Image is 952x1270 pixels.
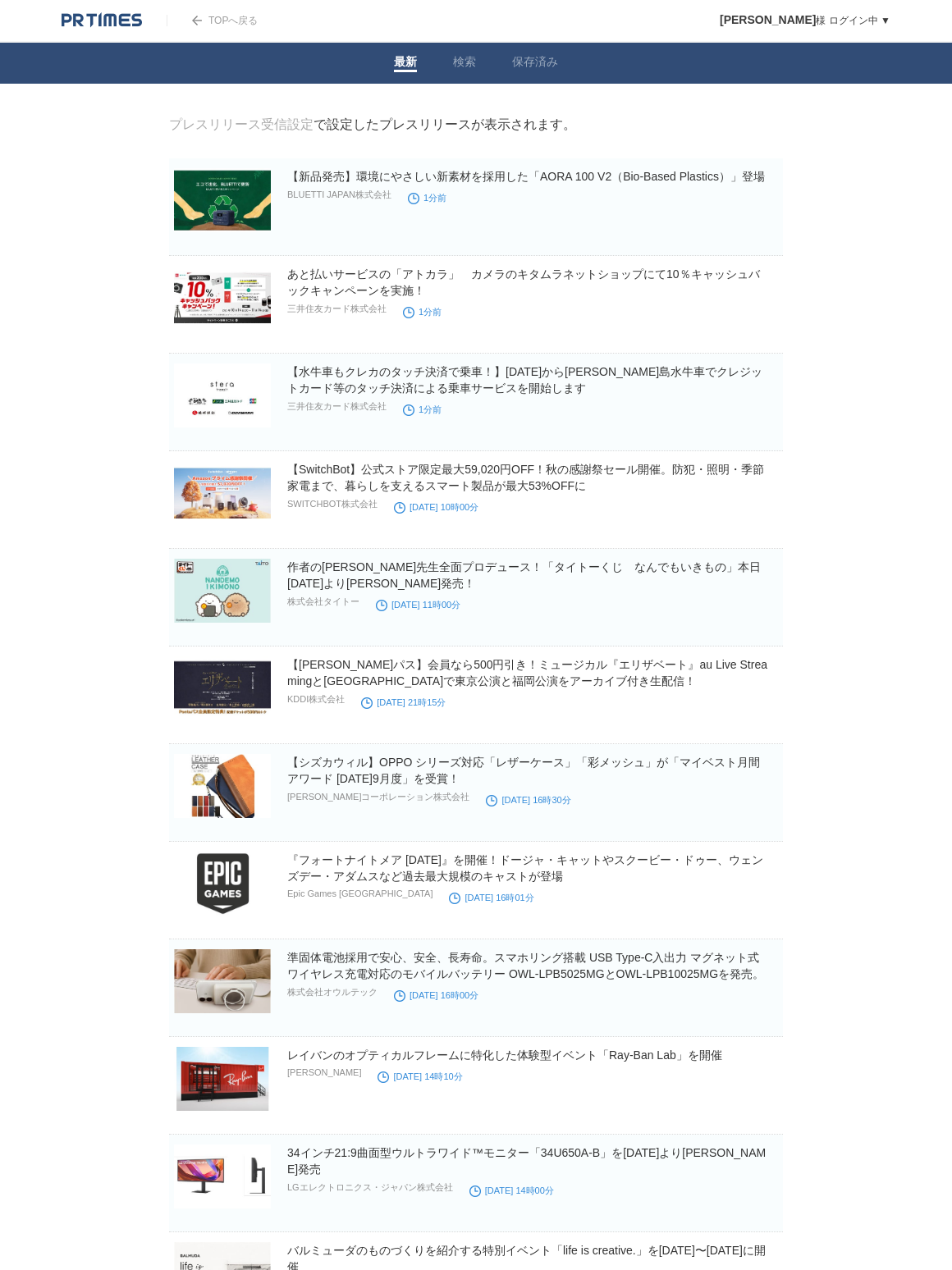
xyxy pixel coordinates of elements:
a: 【SwitchBot】公式ストア限定最大59,020円OFF！秋の感謝祭セール開催。防犯・照明・季節家電まで、暮らしを支えるスマート製品が最大53%OFFに [287,463,764,492]
time: [DATE] 16時30分 [486,795,570,805]
time: [DATE] 14時10分 [378,1071,462,1081]
a: 検索 [453,55,476,72]
time: [DATE] 10時00分 [394,502,478,512]
p: Epic Games [GEOGRAPHIC_DATA] [287,889,433,898]
a: 【水牛車もクレカのタッチ決済で乗車！】[DATE]から[PERSON_NAME]島水牛車でクレジットカード等のタッチ決済による乗車サービスを開始します [287,365,762,395]
time: 1分前 [408,193,446,203]
img: 【水牛車もクレカのタッチ決済で乗車！】10月23日から由布島水牛車でクレジットカード等のタッチ決済による乗車サービスを開始します [174,363,271,427]
img: 準固体電池採用で安心、安全、長寿命。スマホリング搭載 USB Type-C入出力 マグネット式ワイヤレス充電対応のモバイルバッテリー OWL-LPB5025MGとOWL-LPB10025MGを発売。 [174,949,271,1013]
img: 【シズカウィル】OPPO シリーズ対応「レザーケース」「彩メッシュ」が「マイベスト月間アワード 2025年9月度」を受賞！ [174,754,271,818]
a: [PERSON_NAME]様 ログイン中 ▼ [720,15,890,26]
p: 株式会社オウルテック [287,986,378,998]
a: 保存済み [512,55,558,72]
a: 【シズカウィル】OPPO シリーズ対応「レザーケース」「彩メッシュ」が「マイベスト月間アワード [DATE]9月度」を受賞！ [287,756,760,785]
img: レイバンのオプティカルフレームに特化した体験型イベント「Ray-Ban Lab」を開催 [174,1047,271,1111]
a: TOPへ戻る [167,15,258,26]
p: KDDI株式会社 [287,693,345,706]
time: [DATE] 16時01分 [449,893,533,902]
p: 三井住友カード株式会社 [287,400,387,413]
a: 34インチ21:9曲面型ウルトラワイド™モニター「34U650A-B」を[DATE]より[PERSON_NAME]発売 [287,1146,766,1176]
p: 株式会社タイトー [287,596,359,608]
div: で設定したプレスリリースが表示されます。 [169,116,576,134]
a: あと払いサービスの「アトカラ」 カメラのキタムラネットショップにて10％キャッシュバックキャンペーンを実施！ [287,267,760,297]
a: 作者の[PERSON_NAME]先生全面プロデュース！「タイトーくじ なんでもいきもの」本日[DATE]より[PERSON_NAME]発売！ [287,560,761,590]
img: arrow.png [192,16,202,25]
p: 三井住友カード株式会社 [287,303,387,315]
a: 準固体電池採用で安心、安全、長寿命。スマホリング搭載 USB Type-C入出力 マグネット式ワイヤレス充電対応のモバイルバッテリー OWL-LPB5025MGとOWL-LPB10025MGを発売。 [287,951,764,980]
img: 【Pontaパス】会員なら500円引き！ミュージカル『エリザベート』au Live StreamingとTELASAで東京公演と福岡公演をアーカイブ付き生配信！ [174,656,271,720]
img: 34インチ21:9曲面型ウルトラワイド™モニター「34U650A-B」を10月23日（木）より順次発売 [174,1144,271,1208]
p: LGエレクトロニクス・ジャパン株式会社 [287,1181,453,1194]
p: [PERSON_NAME]コーポレーション株式会社 [287,791,469,803]
a: レイバンのオプティカルフレームに特化した体験型イベント「Ray-Ban Lab」を開催 [287,1048,722,1062]
img: あと払いサービスの「アトカラ」 カメラのキタムラネットショップにて10％キャッシュバックキャンペーンを実施！ [174,266,271,330]
a: 【新品発売】環境にやさしい新素材を採用した「AORA 100 V2（Bio-Based Plastics）」登場 [287,170,765,183]
img: 【SwitchBot】公式ストア限定最大59,020円OFF！秋の感謝祭セール開催。防犯・照明・季節家電まで、暮らしを支えるスマート製品が最大53%OFFに [174,461,271,525]
time: [DATE] 14時00分 [469,1185,554,1195]
img: 作者のよこみぞゆり先生全面プロデュース！「タイトーくじ なんでもいきもの」本日10月11日(土)より順次発売！ [174,559,271,623]
span: [PERSON_NAME] [720,13,816,26]
p: BLUETTI JAPAN株式会社 [287,189,391,201]
p: SWITCHBOT株式会社 [287,498,378,510]
time: [DATE] 21時15分 [361,697,446,707]
a: 最新 [394,55,417,72]
a: 【[PERSON_NAME]パス】会員なら500円引き！ミュージカル『エリザベート』au Live Streamingと[GEOGRAPHIC_DATA]で東京公演と福岡公演をアーカイブ付き生配信！ [287,658,767,688]
time: [DATE] 11時00分 [376,600,460,610]
img: logo.png [62,12,142,29]
a: 『フォートナイトメア [DATE]』を開催！ドージャ・キャットやスクービー・ドゥー、ウェンズデー・アダムスなど過去最大規模のキャストが登場 [287,853,763,883]
time: 1分前 [403,404,442,414]
p: [PERSON_NAME] [287,1067,361,1077]
a: プレスリリース受信設定 [169,117,314,131]
time: [DATE] 16時00分 [394,990,478,1000]
img: 【新品発売】環境にやさしい新素材を採用した「AORA 100 V2（Bio-Based Plastics）」登場 [174,168,271,232]
time: 1分前 [403,307,442,317]
img: 『フォートナイトメア 2025』を開催！ドージャ・キャットやスクービー・ドゥー、ウェンズデー・アダムスなど過去最大規模のキャストが登場 [174,852,271,916]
